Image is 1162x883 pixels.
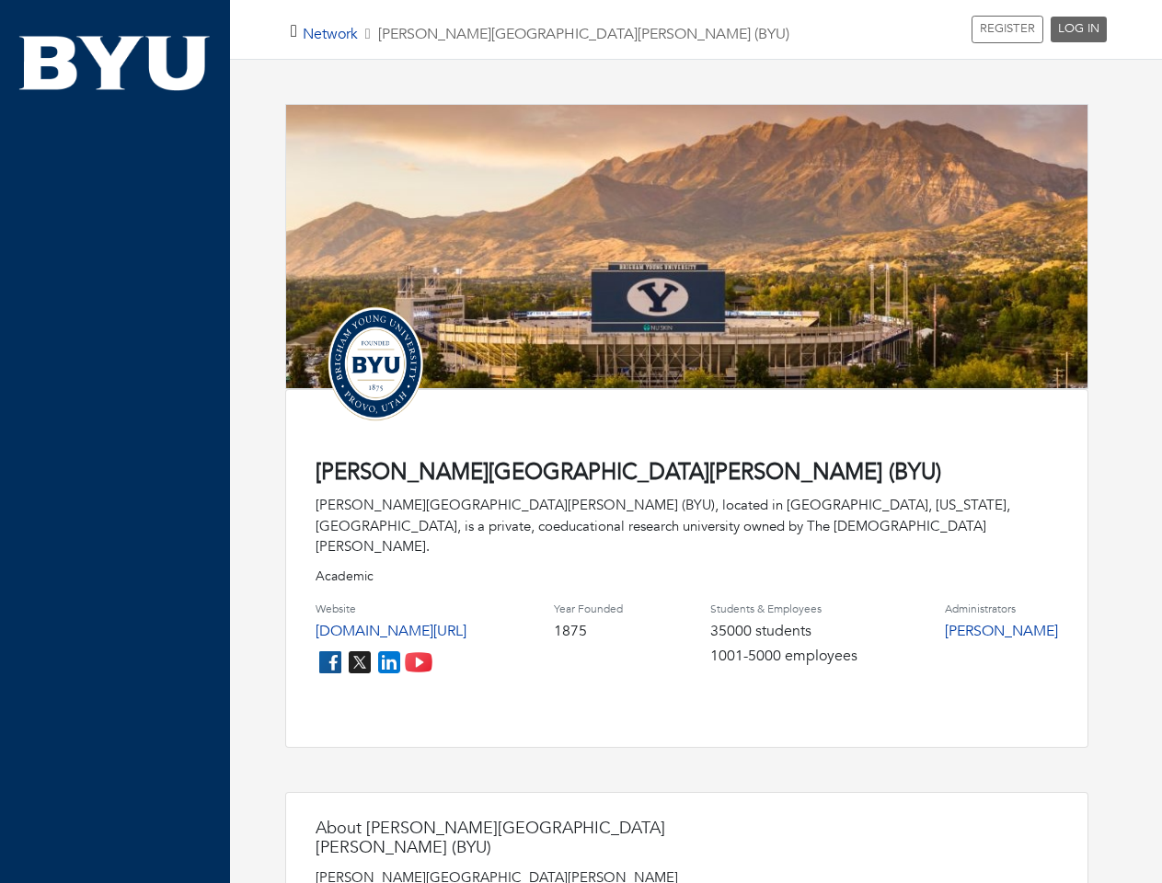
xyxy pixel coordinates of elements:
img: youtube_icon-fc3c61c8c22f3cdcae68f2f17984f5f016928f0ca0694dd5da90beefb88aa45e.png [404,648,433,677]
img: lavell-edwards-stadium.jpg [286,105,1087,406]
a: [DOMAIN_NAME][URL] [316,621,466,641]
a: LOG IN [1051,17,1107,42]
h4: About [PERSON_NAME][GEOGRAPHIC_DATA][PERSON_NAME] (BYU) [316,819,684,858]
a: REGISTER [972,16,1043,43]
h4: 35000 students [710,623,857,640]
img: twitter_icon-7d0bafdc4ccc1285aa2013833b377ca91d92330db209b8298ca96278571368c9.png [345,648,374,677]
h4: 1875 [554,623,623,640]
a: Network [303,24,358,44]
h4: Year Founded [554,602,623,615]
h4: 1001-5000 employees [710,648,857,665]
div: [PERSON_NAME][GEOGRAPHIC_DATA][PERSON_NAME] (BYU), located in [GEOGRAPHIC_DATA], [US_STATE], [GEO... [316,495,1058,557]
h4: Administrators [945,602,1058,615]
h4: Students & Employees [710,602,857,615]
h5: [PERSON_NAME][GEOGRAPHIC_DATA][PERSON_NAME] (BYU) [303,26,789,43]
a: [PERSON_NAME] [945,621,1058,641]
img: BYU.png [18,32,212,94]
img: Untitled-design-3.png [316,304,435,423]
img: linkedin_icon-84db3ca265f4ac0988026744a78baded5d6ee8239146f80404fb69c9eee6e8e7.png [374,648,404,677]
img: facebook_icon-256f8dfc8812ddc1b8eade64b8eafd8a868ed32f90a8d2bb44f507e1979dbc24.png [316,648,345,677]
h4: Website [316,602,466,615]
h4: [PERSON_NAME][GEOGRAPHIC_DATA][PERSON_NAME] (BYU) [316,460,1058,487]
p: Academic [316,567,1058,586]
